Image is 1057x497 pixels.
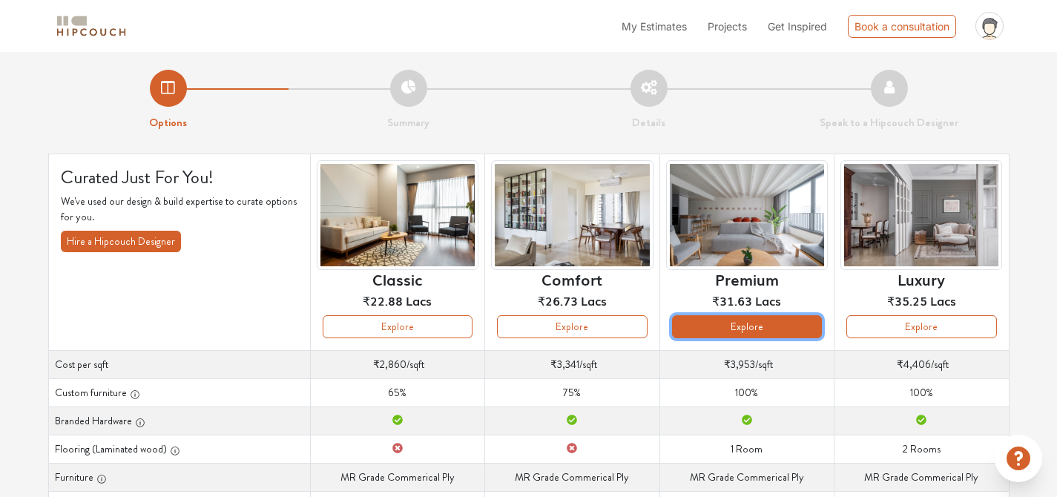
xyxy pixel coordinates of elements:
[834,350,1009,378] td: /sqft
[581,292,607,309] span: Lacs
[666,160,828,271] img: header-preview
[632,114,665,131] strong: Details
[372,270,422,288] h6: Classic
[672,315,822,338] button: Explore
[310,463,484,491] td: MR Grade Commerical Ply
[48,378,310,407] th: Custom furniture
[834,463,1009,491] td: MR Grade Commerical Ply
[659,350,834,378] td: /sqft
[768,20,827,33] span: Get Inspired
[48,463,310,491] th: Furniture
[715,270,779,288] h6: Premium
[708,20,747,33] span: Projects
[887,292,927,309] span: ₹35.25
[310,350,484,378] td: /sqft
[485,350,659,378] td: /sqft
[149,114,187,131] strong: Options
[497,315,647,338] button: Explore
[659,378,834,407] td: 100%
[897,357,931,372] span: ₹4,406
[387,114,429,131] strong: Summary
[61,166,298,188] h4: Curated Just For You!
[310,378,484,407] td: 65%
[840,160,1002,271] img: header-preview
[48,350,310,378] th: Cost per sqft
[820,114,958,131] strong: Speak to a Hipcouch Designer
[538,292,578,309] span: ₹26.73
[485,378,659,407] td: 75%
[485,463,659,491] td: MR Grade Commerical Ply
[659,463,834,491] td: MR Grade Commerical Ply
[724,357,755,372] span: ₹3,953
[712,292,752,309] span: ₹31.63
[363,292,403,309] span: ₹22.88
[834,435,1009,463] td: 2 Rooms
[54,10,128,43] span: logo-horizontal.svg
[930,292,956,309] span: Lacs
[48,407,310,435] th: Branded Hardware
[491,160,653,271] img: header-preview
[317,160,478,271] img: header-preview
[659,435,834,463] td: 1 Room
[755,292,781,309] span: Lacs
[406,292,432,309] span: Lacs
[898,270,945,288] h6: Luxury
[846,315,996,338] button: Explore
[550,357,579,372] span: ₹3,341
[323,315,472,338] button: Explore
[373,357,406,372] span: ₹2,860
[54,13,128,39] img: logo-horizontal.svg
[61,231,181,252] button: Hire a Hipcouch Designer
[834,378,1009,407] td: 100%
[48,435,310,463] th: Flooring (Laminated wood)
[61,194,298,225] p: We've used our design & build expertise to curate options for you.
[622,20,687,33] span: My Estimates
[848,15,956,38] div: Book a consultation
[541,270,602,288] h6: Comfort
